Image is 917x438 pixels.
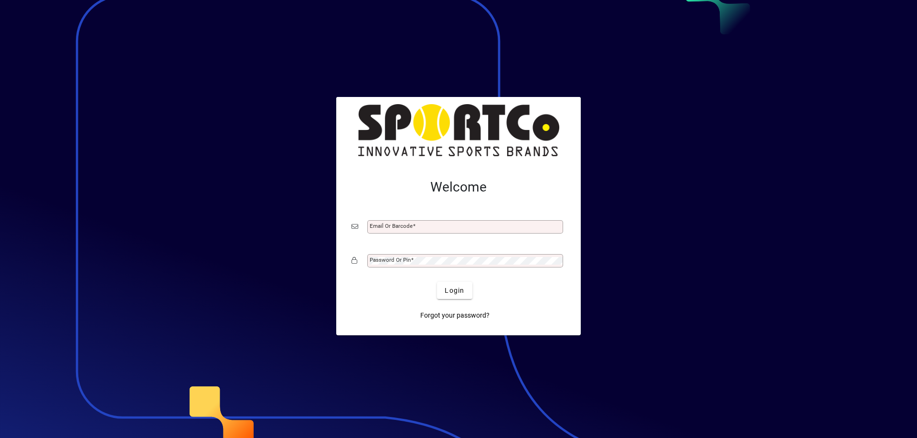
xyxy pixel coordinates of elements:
[437,282,472,299] button: Login
[352,179,565,195] h2: Welcome
[416,307,493,324] a: Forgot your password?
[370,256,411,263] mat-label: Password or Pin
[370,223,413,229] mat-label: Email or Barcode
[420,310,490,320] span: Forgot your password?
[445,286,464,296] span: Login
